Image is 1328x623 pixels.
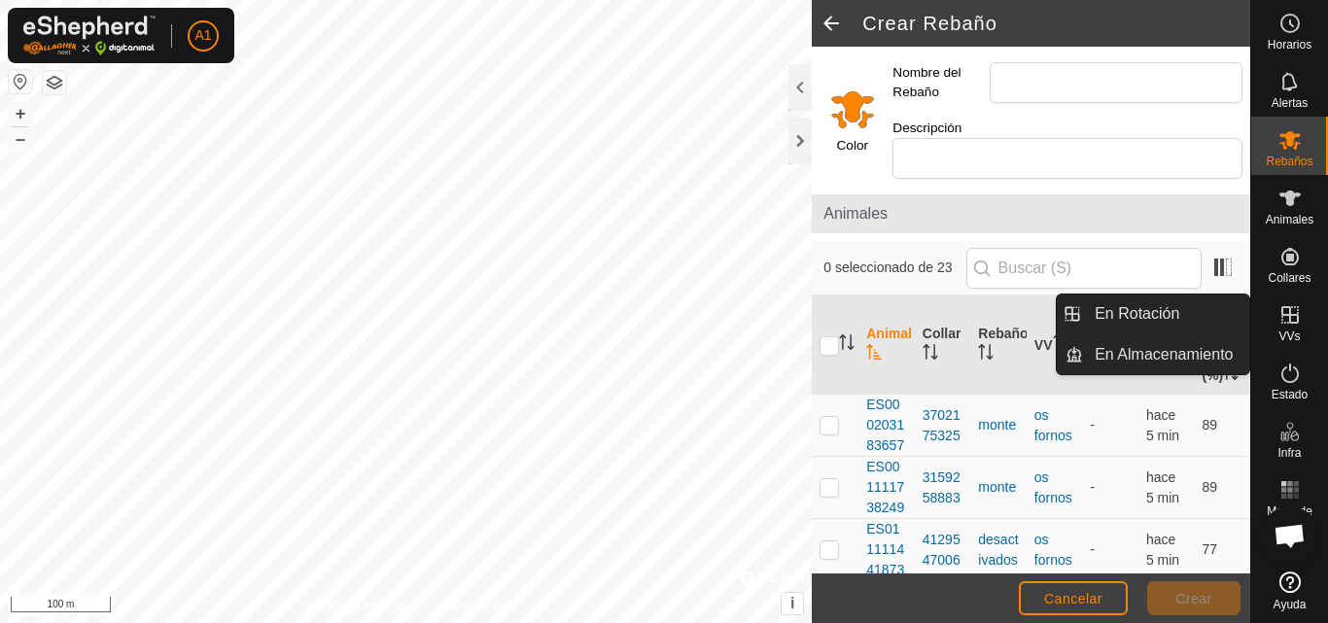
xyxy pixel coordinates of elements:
[1083,294,1249,333] a: En Rotación
[862,12,1250,35] h2: Crear Rebaño
[923,405,963,446] div: 3702175325
[923,347,938,363] p-sorticon: Activar para ordenar
[823,258,965,278] span: 0 seleccionado de 23
[1268,39,1311,51] span: Horarios
[1261,506,1319,565] a: Chat abierto
[1034,407,1072,443] a: os fornos
[1272,97,1308,109] span: Alertas
[1057,335,1249,374] li: En Almacenamiento
[194,25,211,46] span: A1
[1256,505,1323,529] span: Mapa de Calor
[1019,581,1128,615] button: Cancelar
[9,127,32,151] button: –
[1034,469,1072,505] a: os fornos
[837,136,868,156] label: Color
[1057,294,1249,333] li: En Rotación
[9,102,32,125] button: +
[1274,599,1307,610] span: Ayuda
[1082,395,1138,457] td: -
[1082,519,1138,581] td: -
[23,16,156,55] img: Logo Gallagher
[790,595,794,611] span: i
[1053,337,1068,353] p-sorticon: Activar para ordenar
[978,477,1019,498] div: monte
[978,415,1019,435] div: monte
[1278,330,1300,342] span: VVs
[9,70,32,93] button: Restablecer Mapa
[970,295,1027,395] th: Rebaño
[966,248,1202,289] input: Buscar (S)
[1175,591,1212,606] span: Crear
[1266,156,1312,167] span: Rebaños
[1202,417,1217,433] span: 89
[1095,343,1233,366] span: En Almacenamiento
[866,519,907,580] span: ES011111441873
[1083,335,1249,374] a: En Almacenamiento
[866,457,907,518] span: ES001111738249
[892,62,990,103] label: Nombre del Rebaño
[1027,295,1083,395] th: VV
[978,530,1019,571] div: desactivados
[1147,581,1241,615] button: Crear
[305,598,417,615] a: Política de Privacidad
[43,71,66,94] button: Capas del Mapa
[1146,407,1179,443] span: 28 ago 2025, 20:34
[915,295,971,395] th: Collar
[1034,532,1072,568] a: os fornos
[1251,564,1328,618] a: Ayuda
[1272,389,1308,400] span: Estado
[1266,214,1313,225] span: Animales
[782,593,803,614] button: i
[1277,447,1301,459] span: Infra
[866,347,882,363] p-sorticon: Activar para ordenar
[923,467,963,508] div: 3159258883
[892,119,990,138] label: Descripción
[1202,479,1217,495] span: 89
[1082,457,1138,519] td: -
[441,598,507,615] a: Contáctenos
[1146,532,1179,568] span: 28 ago 2025, 20:34
[823,202,1239,225] span: Animales
[1223,367,1239,383] p-sorticon: Activar para ordenar
[1268,272,1311,284] span: Collares
[923,530,963,571] div: 4129547006
[839,337,855,353] p-sorticon: Activar para ordenar
[858,295,915,395] th: Animal
[1146,469,1179,505] span: 28 ago 2025, 20:34
[1095,302,1179,326] span: En Rotación
[1044,591,1102,606] span: Cancelar
[1202,541,1217,557] span: 77
[978,347,994,363] p-sorticon: Activar para ordenar
[866,395,907,456] span: ES000203183657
